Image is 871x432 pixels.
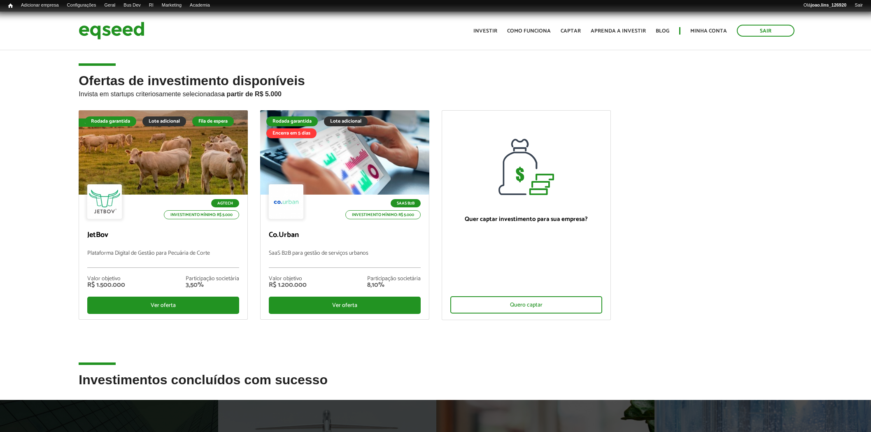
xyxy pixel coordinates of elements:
[591,28,646,34] a: Aprenda a investir
[450,296,602,314] div: Quero captar
[211,199,239,207] p: Agtech
[450,216,602,223] p: Quer captar investimento para sua empresa?
[79,74,792,110] h2: Ofertas de investimento disponíveis
[192,116,234,126] div: Fila de espera
[63,2,100,9] a: Configurações
[269,297,421,314] div: Ver oferta
[8,3,13,9] span: Início
[269,250,421,268] p: SaaS B2B para gestão de serviços urbanos
[266,116,318,126] div: Rodada garantida
[561,28,581,34] a: Captar
[186,282,239,288] div: 3,50%
[119,2,145,9] a: Bus Dev
[79,20,144,42] img: EqSeed
[87,297,239,314] div: Ver oferta
[266,128,317,138] div: Encerra em 5 dias
[17,2,63,9] a: Adicionar empresa
[4,2,17,10] a: Início
[164,210,239,219] p: Investimento mínimo: R$ 5.000
[656,28,669,34] a: Blog
[145,2,158,9] a: RI
[186,2,214,9] a: Academia
[221,91,282,98] strong: a partir de R$ 5.000
[690,28,727,34] a: Minha conta
[87,276,125,282] div: Valor objetivo
[810,2,846,7] strong: joao.lins_126920
[100,2,119,9] a: Geral
[367,282,421,288] div: 8,10%
[737,25,794,37] a: Sair
[87,250,239,268] p: Plataforma Digital de Gestão para Pecuária de Corte
[85,116,136,126] div: Rodada garantida
[186,276,239,282] div: Participação societária
[79,110,248,320] a: Fila de espera Rodada garantida Lote adicional Fila de espera Agtech Investimento mínimo: R$ 5.00...
[158,2,186,9] a: Marketing
[269,282,307,288] div: R$ 1.200.000
[79,373,792,399] h2: Investimentos concluídos com sucesso
[260,110,429,320] a: Rodada garantida Lote adicional Encerra em 5 dias SaaS B2B Investimento mínimo: R$ 5.000 Co.Urban...
[142,116,186,126] div: Lote adicional
[850,2,867,9] a: Sair
[324,116,368,126] div: Lote adicional
[391,199,421,207] p: SaaS B2B
[367,276,421,282] div: Participação societária
[473,28,497,34] a: Investir
[87,282,125,288] div: R$ 1.500.000
[507,28,551,34] a: Como funciona
[269,231,421,240] p: Co.Urban
[87,231,239,240] p: JetBov
[799,2,850,9] a: Olájoao.lins_126920
[442,110,611,320] a: Quer captar investimento para sua empresa? Quero captar
[269,276,307,282] div: Valor objetivo
[345,210,421,219] p: Investimento mínimo: R$ 5.000
[79,118,121,127] div: Fila de espera
[79,88,792,98] p: Invista em startups criteriosamente selecionadas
